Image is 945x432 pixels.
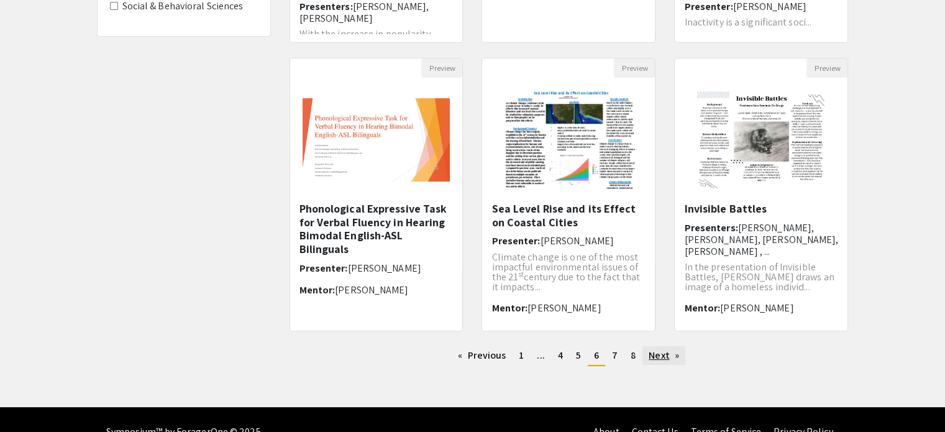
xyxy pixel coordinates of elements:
[674,58,848,331] div: Open Presentation <p>Invisible Battles</p>
[684,301,720,315] span: Mentor:
[299,262,454,274] h6: Presenter:
[614,58,655,78] button: Preview
[519,349,524,362] span: 1
[290,86,463,194] img: <p><span style="background-color: transparent; color: rgb(0, 0, 0);">Phonological Expressive Task...
[684,202,838,216] h5: Invisible Battles
[9,376,53,423] iframe: Chat
[537,349,544,362] span: ...
[299,202,454,255] h5: Phonological Expressive Task for Verbal Fluency in Hearing Bimodal English-ASL Bilinguals
[290,58,463,331] div: Open Presentation <p><span style="background-color: transparent; color: rgb(0, 0, 0);">Phonologic...
[685,78,838,202] img: <p>Invisible Battles</p>
[518,269,524,278] sup: st
[491,252,646,292] p: Climate change is one of the most impactful environmental issues of the 21 century due to the fac...
[642,346,685,365] a: Next page
[558,349,563,362] span: 4
[612,349,618,362] span: 7
[299,1,454,24] h6: Presenters:
[684,260,834,293] span: In the presentation of Invisible Battles, [PERSON_NAME] draws an image of a homeless individ...
[490,78,647,202] img: <p>Sea Level Rise and its Effect on Coastal Cities</p>
[806,58,847,78] button: Preview
[540,234,613,247] span: [PERSON_NAME]
[684,221,838,258] span: [PERSON_NAME], [PERSON_NAME], [PERSON_NAME], [PERSON_NAME] , ...
[684,222,838,258] h6: Presenters:
[594,349,599,362] span: 6
[491,235,646,247] h6: Presenter:
[631,349,636,362] span: 8
[491,202,646,229] h5: Sea Level Rise and its Effect on Coastal Cities
[684,1,838,12] h6: Presenter:
[299,283,336,296] span: Mentor:
[421,58,462,78] button: Preview
[720,301,793,315] span: [PERSON_NAME]
[482,58,655,331] div: Open Presentation <p>Sea Level Rise and its Effect on Coastal Cities</p>
[491,301,527,315] span: Mentor:
[299,29,454,39] p: With the increase in popularity ...
[684,17,838,27] p: Inactivity is a significant soci...
[348,262,421,275] span: [PERSON_NAME]
[452,346,512,365] a: Previous page
[335,283,408,296] span: [PERSON_NAME]
[576,349,581,362] span: 5
[527,301,601,315] span: [PERSON_NAME]
[290,346,849,366] ul: Pagination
